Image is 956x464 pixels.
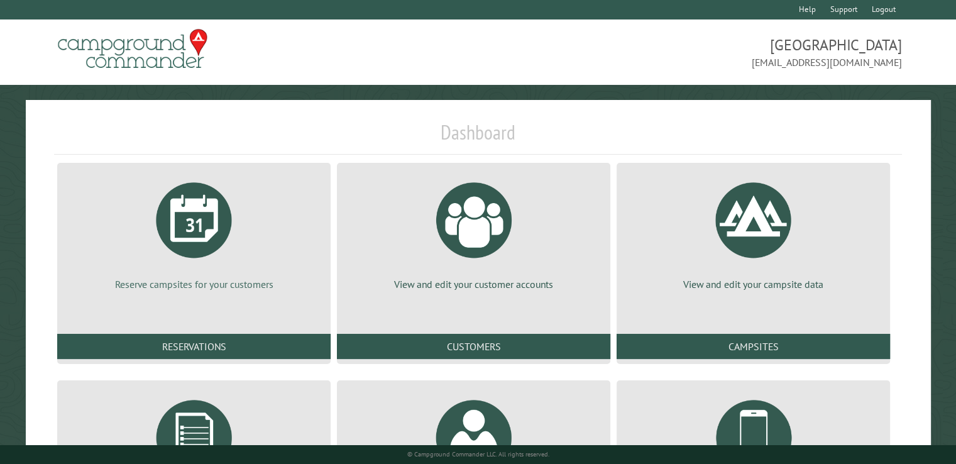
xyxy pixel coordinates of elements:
[617,334,890,359] a: Campsites
[337,334,610,359] a: Customers
[478,35,902,70] span: [GEOGRAPHIC_DATA] [EMAIL_ADDRESS][DOMAIN_NAME]
[54,120,902,155] h1: Dashboard
[352,277,595,291] p: View and edit your customer accounts
[57,334,331,359] a: Reservations
[54,25,211,74] img: Campground Commander
[632,277,875,291] p: View and edit your campsite data
[72,277,316,291] p: Reserve campsites for your customers
[352,173,595,291] a: View and edit your customer accounts
[407,450,549,458] small: © Campground Commander LLC. All rights reserved.
[632,173,875,291] a: View and edit your campsite data
[72,173,316,291] a: Reserve campsites for your customers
